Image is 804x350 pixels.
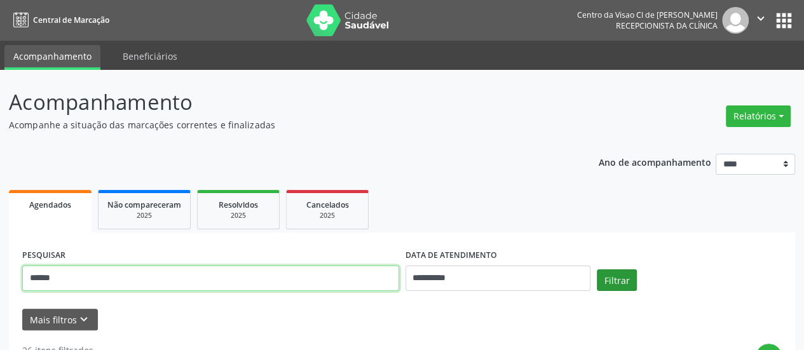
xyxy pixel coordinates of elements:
a: Central de Marcação [9,10,109,30]
span: Resolvidos [219,199,258,210]
p: Acompanhamento [9,86,559,118]
i:  [754,11,768,25]
div: 2025 [207,211,270,220]
p: Acompanhe a situação das marcações correntes e finalizadas [9,118,559,131]
button: Relatórios [726,105,791,127]
span: Cancelados [306,199,349,210]
button:  [749,7,773,34]
p: Ano de acompanhamento [599,154,711,170]
span: Central de Marcação [33,15,109,25]
img: img [722,7,749,34]
button: apps [773,10,795,32]
a: Beneficiários [114,45,186,67]
i: keyboard_arrow_down [77,313,91,326]
button: Filtrar [597,269,637,291]
span: Recepcionista da clínica [616,20,718,31]
div: 2025 [296,211,359,220]
div: Centro da Visao Cl de [PERSON_NAME] [577,10,718,20]
label: PESQUISAR [22,246,65,266]
span: Agendados [29,199,71,210]
label: DATA DE ATENDIMENTO [405,246,497,266]
div: 2025 [107,211,181,220]
a: Acompanhamento [4,45,100,70]
button: Mais filtroskeyboard_arrow_down [22,309,98,331]
span: Não compareceram [107,199,181,210]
